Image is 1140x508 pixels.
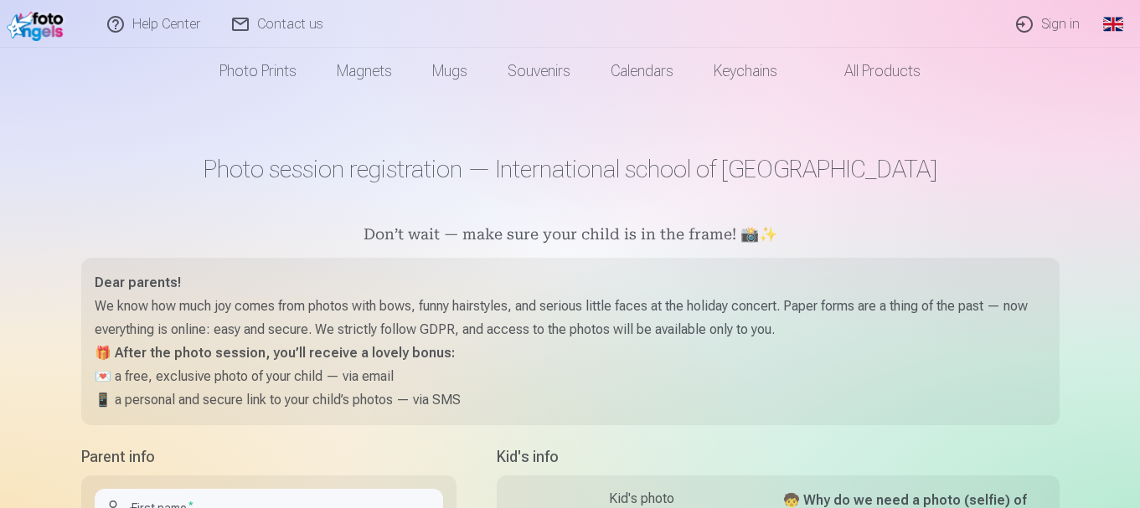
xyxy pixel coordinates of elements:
[95,388,1046,412] p: 📱 a personal and secure link to your child’s photos — via SMS
[95,295,1046,341] p: We know how much joy comes from photos with bows, funny hairstyles, and serious little faces at t...
[487,48,591,95] a: Souvenirs
[497,445,1060,469] h5: Kid's info
[81,224,1060,248] h5: Don’t wait — make sure your child is in the frame! 📸✨
[694,48,797,95] a: Keychains
[591,48,694,95] a: Calendars
[81,445,457,469] h5: Parent info
[95,345,455,361] strong: 🎁 After the photo session, you’ll receive a lovely bonus:
[7,7,69,41] img: /fa3
[412,48,487,95] a: Mugs
[95,275,181,290] strong: Dear parents!
[81,154,1060,184] h1: Photo session registration — International school of [GEOGRAPHIC_DATA]
[797,48,941,95] a: All products
[199,48,317,95] a: Photo prints
[95,365,1046,388] p: 💌 a free, exclusive photo of your child — via email
[317,48,412,95] a: Magnets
